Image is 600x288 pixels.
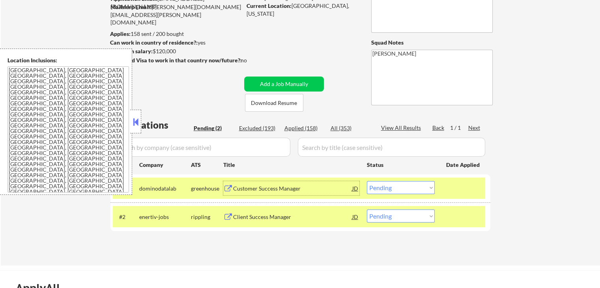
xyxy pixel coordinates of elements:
strong: Will need Visa to work in that country now/future?: [110,57,242,64]
div: Applications [113,120,191,130]
button: Download Resume [245,94,303,112]
strong: Mailslurp Email: [110,4,151,10]
div: rippling [191,213,223,221]
div: no [241,56,263,64]
div: Date Applied [446,161,481,169]
button: Add a Job Manually [244,77,324,92]
strong: Can work in country of residence?: [110,39,198,46]
div: greenhouse [191,185,223,193]
strong: Applies: [110,30,131,37]
div: 158 sent / 200 bought [110,30,241,38]
div: Excluded (193) [239,124,279,132]
div: Company [139,161,191,169]
div: $120,000 [110,47,241,55]
div: ATS [191,161,223,169]
div: Pending (2) [194,124,233,132]
div: Location Inclusions: [7,56,129,64]
div: dominodatalab [139,185,191,193]
div: [PERSON_NAME][DOMAIN_NAME][EMAIL_ADDRESS][PERSON_NAME][DOMAIN_NAME] [110,3,241,26]
div: Back [432,124,445,132]
div: JD [351,209,359,224]
div: Status [367,157,435,172]
div: JD [351,181,359,195]
div: Customer Success Manager [233,185,352,193]
div: Client Success Manager [233,213,352,221]
div: yes [110,39,239,47]
div: View All Results [381,124,423,132]
input: Search by company (case sensitive) [113,138,290,157]
strong: Current Location: [247,2,292,9]
strong: Minimum salary: [110,48,153,54]
div: Title [223,161,359,169]
div: enertiv-jobs [139,213,191,221]
div: Next [468,124,481,132]
div: All (353) [331,124,370,132]
div: #2 [119,213,133,221]
div: Squad Notes [371,39,493,47]
div: [GEOGRAPHIC_DATA], [US_STATE] [247,2,358,17]
div: 1 / 1 [450,124,468,132]
div: Applied (158) [284,124,324,132]
input: Search by title (case sensitive) [298,138,485,157]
